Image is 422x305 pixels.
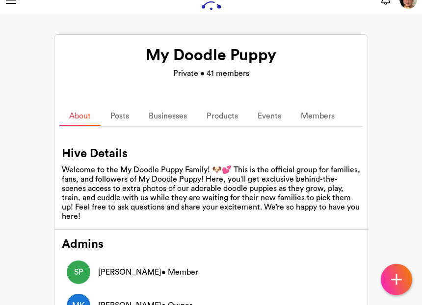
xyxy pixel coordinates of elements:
h2: Admins [62,237,360,252]
p: Private • 41 members [173,68,249,79]
p: Skye Parker [98,266,198,278]
a: About [59,107,101,126]
p: SP [74,266,83,278]
a: Products [197,107,248,126]
span: • Member [161,268,198,276]
a: Posts [101,107,139,126]
div: Welcome to the My Doodle Puppy Family! 🐶💕 This is the official group for families, fans, and foll... [62,165,360,221]
a: SP[PERSON_NAME]• Member [62,256,360,289]
a: Events [248,107,291,126]
a: Businesses [139,107,197,126]
a: Members [291,107,344,126]
img: icon-plus.svg [388,271,405,288]
h1: My Doodle Puppy [146,46,276,65]
h2: Hive Details [62,147,360,161]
